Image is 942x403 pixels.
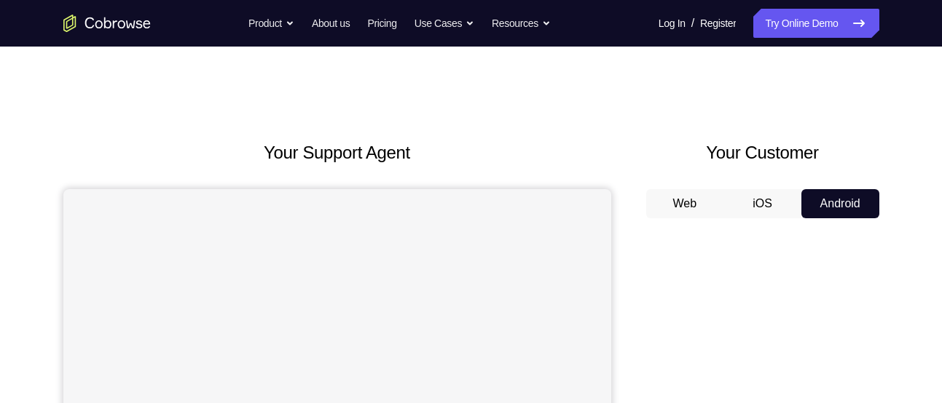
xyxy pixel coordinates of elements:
a: Try Online Demo [753,9,879,38]
span: / [691,15,694,32]
a: Go to the home page [63,15,151,32]
a: Register [700,9,736,38]
a: About us [312,9,350,38]
button: Web [646,189,724,218]
a: Log In [659,9,686,38]
button: Resources [492,9,551,38]
h2: Your Customer [646,140,879,166]
a: Pricing [367,9,396,38]
h2: Your Support Agent [63,140,611,166]
button: iOS [723,189,801,218]
button: Use Cases [415,9,474,38]
button: Android [801,189,879,218]
button: Product [248,9,294,38]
